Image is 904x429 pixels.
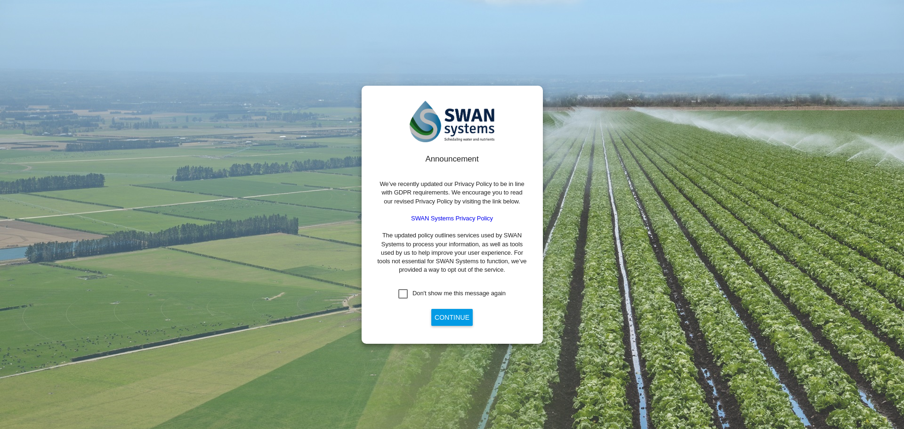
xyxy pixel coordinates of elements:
img: SWAN-Landscape-Logo-Colour.png [410,101,494,143]
a: SWAN Systems Privacy Policy [411,215,493,222]
div: Don't show me this message again [412,289,506,298]
div: Announcement [377,154,528,165]
span: We’ve recently updated our Privacy Policy to be in line with GDPR requirements. We encourage you ... [379,180,524,204]
md-checkbox: Don't show me this message again [398,289,506,299]
button: Continue [431,309,473,326]
span: The updated policy outlines services used by SWAN Systems to process your information, as well as... [378,232,527,273]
